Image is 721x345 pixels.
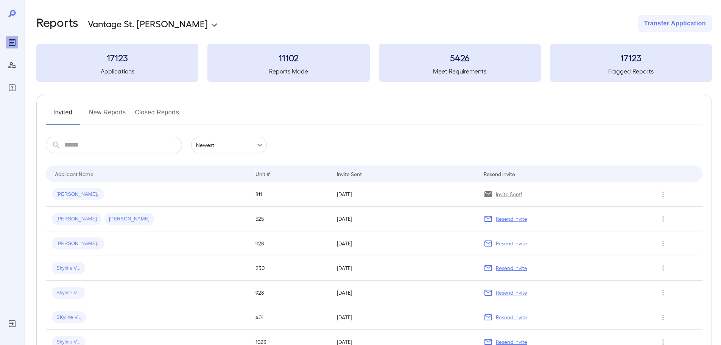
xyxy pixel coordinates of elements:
td: [DATE] [331,256,477,281]
div: Log Out [6,318,18,330]
td: 928 [249,231,331,256]
td: [DATE] [331,182,477,207]
button: Transfer Application [638,15,712,32]
div: Unit # [255,169,270,178]
p: Vantage St. [PERSON_NAME] [88,17,208,30]
h3: 17123 [550,52,712,64]
p: Resend Invite [496,264,527,272]
summary: 17123Applications11102Reports Made5426Meet Requirements17123Flagged Reports [36,44,712,82]
div: Manage Users [6,59,18,71]
td: 230 [249,256,331,281]
button: Invited [46,106,80,125]
h2: Reports [36,15,78,32]
h3: 5426 [379,52,541,64]
button: Row Actions [657,213,669,225]
h5: Applications [36,67,198,76]
p: Resend Invite [496,289,527,297]
td: 401 [249,305,331,330]
p: Invite Sent! [496,190,522,198]
button: Row Actions [657,262,669,274]
span: [PERSON_NAME] [52,215,101,223]
div: Invite Sent [337,169,362,178]
div: Newest [191,137,267,153]
td: [DATE] [331,281,477,305]
span: SKyline V... [52,314,86,321]
div: FAQ [6,82,18,94]
button: Row Actions [657,311,669,323]
td: [DATE] [331,231,477,256]
div: Resend Invite [484,169,515,178]
span: [PERSON_NAME].. [52,191,104,198]
p: Resend Invite [496,240,527,247]
td: [DATE] [331,207,477,231]
span: [PERSON_NAME].. [52,240,104,247]
div: Reports [6,36,18,48]
button: Row Actions [657,287,669,299]
button: Closed Reports [135,106,179,125]
span: Skyline V... [52,289,85,297]
td: 525 [249,207,331,231]
h3: 17123 [36,52,198,64]
div: Applicant Name [55,169,93,178]
button: Row Actions [657,237,669,250]
span: Skyline V... [52,265,85,272]
p: Resend Invite [496,314,527,321]
td: 811 [249,182,331,207]
td: 928 [249,281,331,305]
button: Row Actions [657,188,669,200]
span: [PERSON_NAME] [104,215,154,223]
td: [DATE] [331,305,477,330]
h5: Meet Requirements [379,67,541,76]
p: Resend Invite [496,215,527,223]
h3: 11102 [207,52,369,64]
h5: Reports Made [207,67,369,76]
button: New Reports [89,106,126,125]
h5: Flagged Reports [550,67,712,76]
